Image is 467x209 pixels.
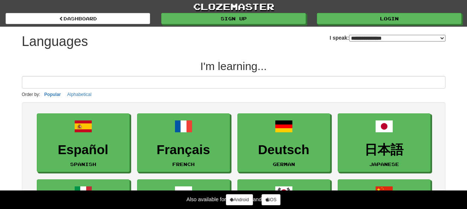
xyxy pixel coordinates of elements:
[22,60,445,72] h2: I'm learning...
[338,113,431,172] a: 日本語Japanese
[317,13,461,24] a: Login
[349,35,445,42] select: I speak:
[161,13,306,24] a: Sign up
[137,113,230,172] a: FrançaisFrench
[273,162,295,167] small: German
[42,90,63,99] button: Popular
[342,143,427,157] h3: 日本語
[70,162,96,167] small: Spanish
[226,194,253,205] a: Android
[262,194,280,205] a: iOS
[172,162,195,167] small: French
[6,13,150,24] a: dashboard
[241,143,326,157] h3: Deutsch
[37,113,130,172] a: EspañolSpanish
[141,143,226,157] h3: Français
[330,34,445,42] label: I speak:
[237,113,330,172] a: DeutschGerman
[22,34,88,49] h1: Languages
[65,90,94,99] button: Alphabetical
[369,162,399,167] small: Japanese
[22,92,40,97] small: Order by:
[41,143,126,157] h3: Español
